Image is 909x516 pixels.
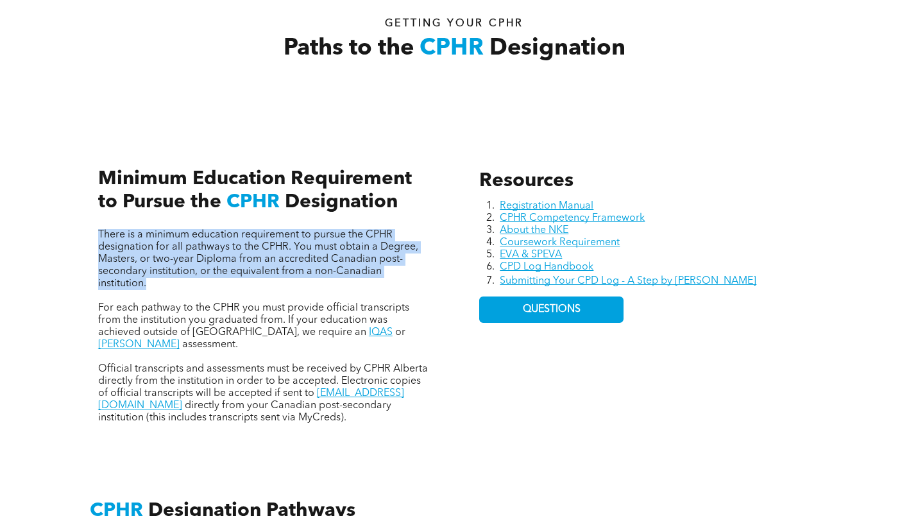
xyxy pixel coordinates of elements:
[500,250,562,260] a: EVA & SPEVA
[500,237,620,248] a: Coursework Requirement
[479,171,573,191] span: Resources
[500,262,593,272] a: CPD Log Handbook
[226,193,280,212] span: CPHR
[385,19,523,29] span: Getting your Cphr
[500,201,593,211] a: Registration Manual
[98,230,418,289] span: There is a minimum education requirement to pursue the CPHR designation for all pathways to the C...
[369,327,393,338] a: IQAS
[395,327,405,338] span: or
[182,340,238,350] span: assessment.
[98,388,404,411] a: [EMAIL_ADDRESS][DOMAIN_NAME]
[489,37,625,60] span: Designation
[284,37,414,60] span: Paths to the
[479,297,624,323] a: QUESTIONS
[98,364,428,399] span: Official transcripts and assessments must be received by CPHR Alberta directly from the instituti...
[98,400,391,423] span: directly from your Canadian post-secondary institution (this includes transcripts sent via MyCreds).
[98,303,409,338] span: For each pathway to the CPHR you must provide official transcripts from the institution you gradu...
[500,213,645,223] a: CPHR Competency Framework
[98,340,180,350] a: [PERSON_NAME]
[98,169,412,212] span: Minimum Education Requirement to Pursue the
[500,225,568,236] a: About the NKE
[285,193,398,212] span: Designation
[523,304,581,316] span: QUESTIONS
[420,37,484,60] span: CPHR
[500,276,756,286] a: Submitting Your CPD Log - A Step by [PERSON_NAME]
